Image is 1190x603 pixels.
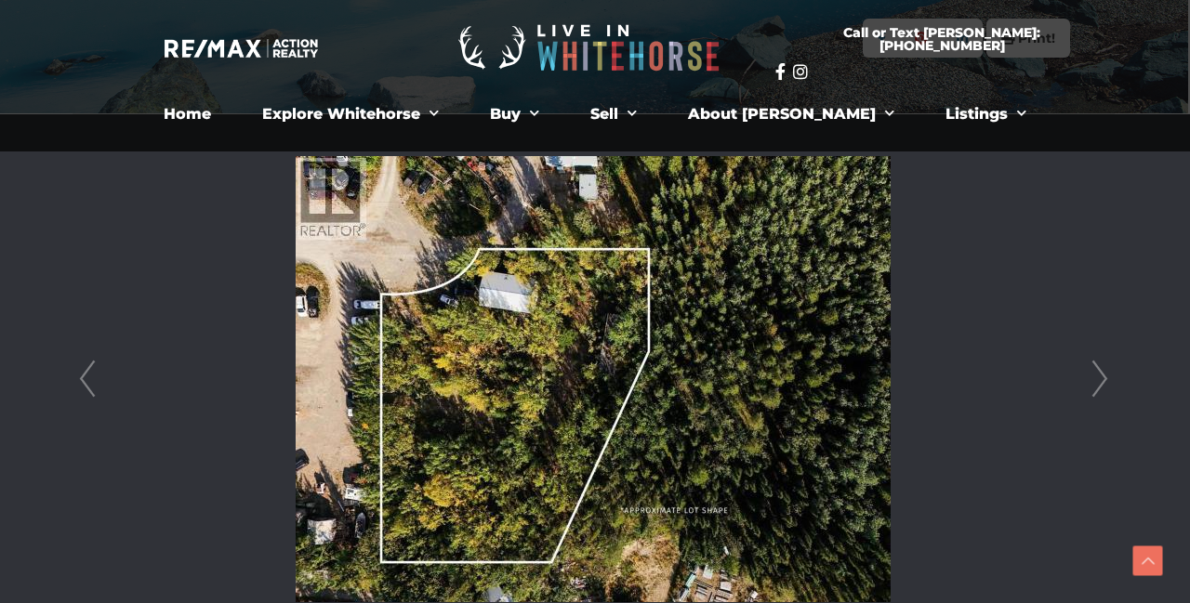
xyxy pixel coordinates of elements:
[798,26,1086,52] span: Call or Text [PERSON_NAME]: [PHONE_NUMBER]
[84,96,1106,133] nav: Menu
[576,96,651,133] a: Sell
[932,96,1040,133] a: Listings
[674,96,908,133] a: About [PERSON_NAME]
[248,96,453,133] a: Explore Whitehorse
[476,96,553,133] a: Buy
[150,96,225,133] a: Home
[775,15,1108,63] a: Call or Text [PERSON_NAME]: [PHONE_NUMBER]
[296,156,891,602] img: 2 Fraser Road, Whitehorse, Yukon Y1A 2R2 - Photo 2 - 16788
